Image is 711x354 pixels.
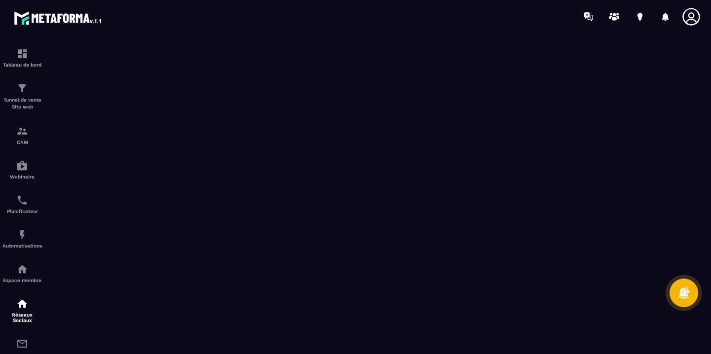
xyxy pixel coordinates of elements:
[2,97,42,110] p: Tunnel de vente Site web
[2,152,42,187] a: automationsautomationsWebinaire
[2,209,42,214] p: Planificateur
[16,263,28,275] img: automations
[14,9,103,27] img: logo
[16,82,28,94] img: formation
[2,312,42,323] p: Réseaux Sociaux
[2,140,42,145] p: CRM
[16,229,28,241] img: automations
[16,298,28,310] img: social-network
[2,221,42,256] a: automationsautomationsAutomatisations
[2,278,42,283] p: Espace membre
[2,62,42,68] p: Tableau de bord
[2,187,42,221] a: schedulerschedulerPlanificateur
[16,338,28,350] img: email
[2,256,42,290] a: automationsautomationsEspace membre
[16,160,28,172] img: automations
[2,174,42,179] p: Webinaire
[2,75,42,118] a: formationformationTunnel de vente Site web
[2,40,42,75] a: formationformationTableau de bord
[16,48,28,60] img: formation
[2,290,42,330] a: social-networksocial-networkRéseaux Sociaux
[16,194,28,206] img: scheduler
[16,125,28,137] img: formation
[2,243,42,248] p: Automatisations
[2,118,42,152] a: formationformationCRM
